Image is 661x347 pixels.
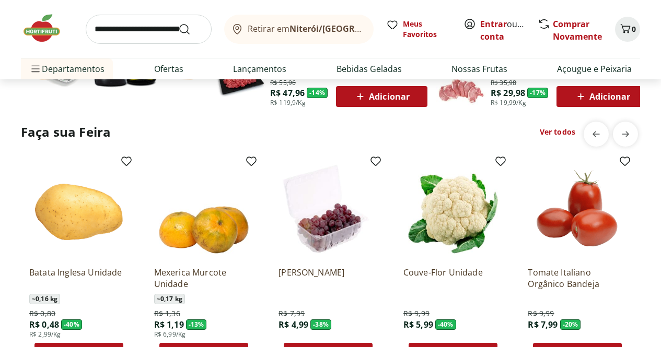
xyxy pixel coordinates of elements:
span: R$ 4,99 [279,319,308,330]
span: R$ 1,36 [154,308,180,319]
a: Ofertas [154,63,183,75]
a: Bebidas Geladas [337,63,402,75]
span: - 20 % [560,319,581,330]
a: Mexerica Murcote Unidade [154,267,253,290]
span: Retirar em [248,24,363,33]
span: ~ 0,16 kg [29,294,60,304]
a: Tomate Italiano Orgânico Bandeja [528,267,627,290]
button: Adicionar [556,86,648,107]
h2: Faça sua Feira [21,124,111,140]
span: R$ 6,99/Kg [154,330,186,339]
img: Principal [436,55,486,105]
button: Carrinho [615,17,640,42]
a: Meus Favoritos [386,19,451,40]
span: R$ 0,48 [29,319,59,330]
img: Batata Inglesa Unidade [29,159,129,258]
span: ~ 0,17 kg [154,294,185,304]
a: [PERSON_NAME] [279,267,378,290]
span: - 38 % [310,319,331,330]
span: R$ 47,96 [270,87,305,99]
a: Ver todos [540,127,575,137]
span: R$ 55,96 [270,77,296,87]
span: R$ 9,99 [403,308,430,319]
a: Lançamentos [233,63,286,75]
button: Menu [29,56,42,81]
button: previous [584,122,609,147]
span: R$ 119,9/Kg [270,99,306,107]
a: Criar conta [480,18,538,42]
span: R$ 1,19 [154,319,184,330]
img: Couve-Flor Unidade [403,159,503,258]
a: Couve-Flor Unidade [403,267,503,290]
button: next [613,122,638,147]
span: R$ 29,98 [491,87,525,99]
img: Tomate Italiano Orgânico Bandeja [528,159,627,258]
a: Comprar Novamente [553,18,602,42]
a: Entrar [480,18,507,30]
span: R$ 5,99 [403,319,433,330]
button: Adicionar [336,86,427,107]
span: - 40 % [61,319,82,330]
span: Meus Favoritos [403,19,451,40]
span: R$ 7,99 [279,308,305,319]
span: R$ 19,99/Kg [491,99,526,107]
span: 0 [632,24,636,34]
span: R$ 35,98 [491,77,516,87]
button: Submit Search [178,23,203,35]
a: Açougue e Peixaria [557,63,632,75]
a: Nossas Frutas [451,63,507,75]
span: - 14 % [307,88,328,98]
img: Mexerica Murcote Unidade [154,159,253,258]
img: Hortifruti [21,13,73,44]
button: Retirar emNiterói/[GEOGRAPHIC_DATA] [224,15,374,44]
span: R$ 2,99/Kg [29,330,61,339]
b: Niterói/[GEOGRAPHIC_DATA] [289,23,409,34]
a: Batata Inglesa Unidade [29,267,129,290]
span: R$ 0,80 [29,308,55,319]
span: Adicionar [574,90,630,103]
img: Principal [216,55,266,105]
span: Adicionar [354,90,410,103]
span: - 13 % [186,319,207,330]
span: - 17 % [527,88,548,98]
input: search [86,15,212,44]
img: Uva Rosada Embalada [279,159,378,258]
span: R$ 9,99 [528,308,554,319]
span: - 40 % [435,319,456,330]
span: ou [480,18,527,43]
span: R$ 7,99 [528,319,558,330]
span: Departamentos [29,56,105,81]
